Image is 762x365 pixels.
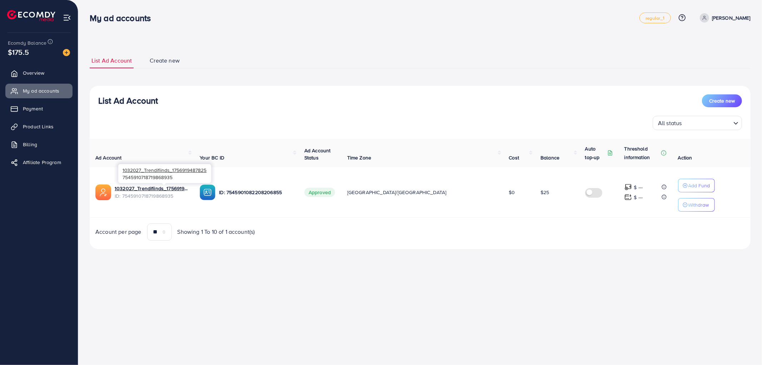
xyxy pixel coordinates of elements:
[200,154,224,161] span: Your BC ID
[95,228,141,236] span: Account per page
[697,13,751,23] a: [PERSON_NAME]
[5,84,73,98] a: My ad accounts
[23,141,37,148] span: Billing
[63,14,71,22] img: menu
[509,189,515,196] span: $0
[5,102,73,116] a: Payment
[23,105,43,112] span: Payment
[657,118,683,128] span: All status
[732,333,757,360] iframe: Chat
[115,185,188,192] a: 1032027_Trendifiinds_1756919487825
[585,144,606,162] p: Auto top-up
[5,119,73,134] a: Product Links
[653,116,742,130] div: Search for option
[7,10,55,21] img: logo
[678,154,692,161] span: Action
[150,56,180,65] span: Create new
[123,167,206,173] span: 1032027_Trendifiinds_1756919487825
[5,155,73,169] a: Affiliate Program
[5,137,73,152] a: Billing
[688,201,709,209] p: Withdraw
[90,13,156,23] h3: My ad accounts
[219,188,293,197] p: ID: 7545901082208206855
[702,94,742,107] button: Create new
[91,56,132,65] span: List Ad Account
[347,189,447,196] span: [GEOGRAPHIC_DATA]/[GEOGRAPHIC_DATA]
[304,147,331,161] span: Ad Account Status
[684,117,731,128] input: Search for option
[347,154,371,161] span: Time Zone
[712,14,751,22] p: [PERSON_NAME]
[118,164,211,183] div: 7545910718719868935
[98,95,158,106] h3: List Ad Account
[678,179,715,192] button: Add Fund
[624,193,632,201] img: top-up amount
[509,154,519,161] span: Cost
[541,189,549,196] span: $25
[639,13,671,23] a: regular_1
[23,123,54,130] span: Product Links
[115,192,188,199] span: ID: 7545910718719868935
[23,87,59,94] span: My ad accounts
[5,66,73,80] a: Overview
[200,184,215,200] img: ic-ba-acc.ded83a64.svg
[23,159,61,166] span: Affiliate Program
[541,154,559,161] span: Balance
[688,181,710,190] p: Add Fund
[624,183,632,191] img: top-up amount
[63,49,70,56] img: image
[634,183,643,192] p: $ ---
[646,16,664,20] span: regular_1
[95,184,111,200] img: ic-ads-acc.e4c84228.svg
[624,144,659,162] p: Threshold information
[178,228,255,236] span: Showing 1 To 10 of 1 account(s)
[95,154,122,161] span: Ad Account
[678,198,715,212] button: Withdraw
[304,188,335,197] span: Approved
[8,47,29,57] span: $175.5
[634,193,643,202] p: $ ---
[709,97,735,104] span: Create new
[23,69,44,77] span: Overview
[8,39,46,46] span: Ecomdy Balance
